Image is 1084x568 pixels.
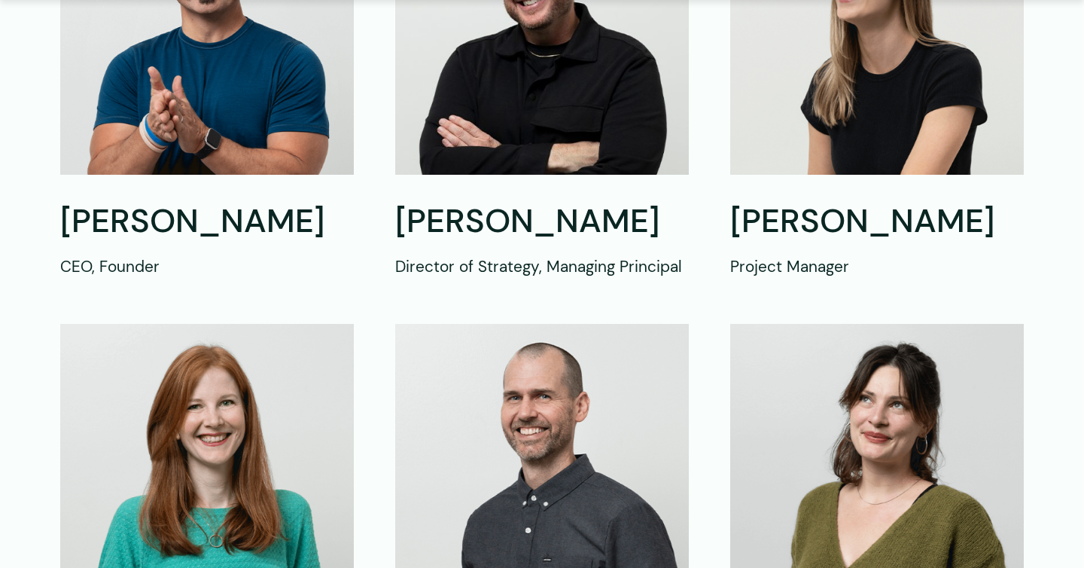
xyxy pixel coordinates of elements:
[395,255,689,278] p: Director of Strategy, Managing Principal
[395,200,689,243] h2: [PERSON_NAME]
[60,200,354,243] h2: [PERSON_NAME]
[60,255,354,278] p: CEO, Founder
[730,255,1024,278] p: Project Manager
[730,200,1024,243] h2: [PERSON_NAME]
